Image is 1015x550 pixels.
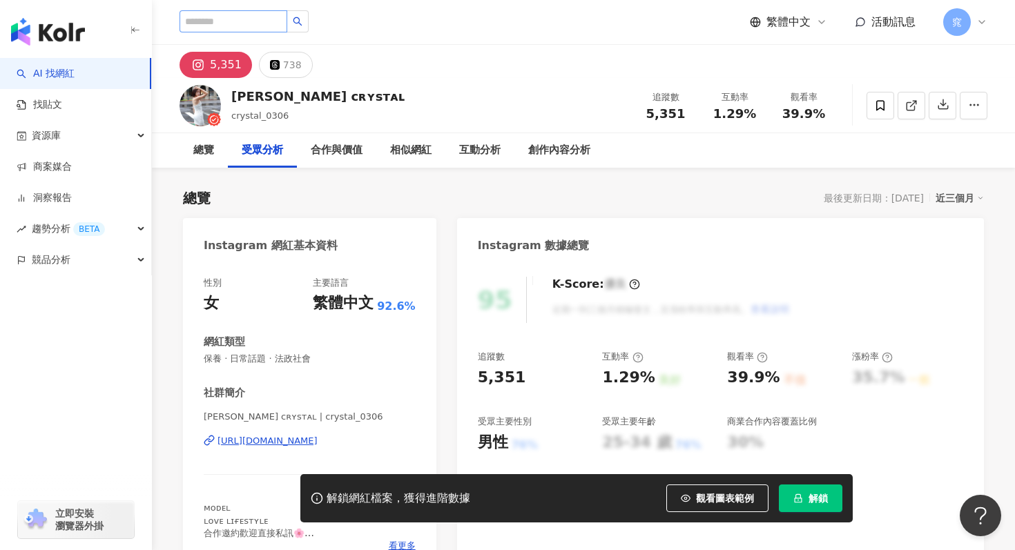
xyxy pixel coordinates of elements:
[478,351,505,363] div: 追蹤數
[779,484,842,512] button: 解鎖
[313,277,349,289] div: 主要語言
[727,367,780,389] div: 39.9%
[377,299,416,314] span: 92.6%
[793,493,803,503] span: lock
[478,238,590,253] div: Instagram 數據總覽
[809,493,828,504] span: 解鎖
[204,353,416,365] span: 保養 · 日常話題 · 法政社會
[17,160,72,174] a: 商案媒合
[259,52,313,78] button: 738
[952,14,962,30] span: 窕
[242,142,283,159] div: 受眾分析
[602,367,655,389] div: 1.29%
[327,491,470,506] div: 解鎖網紅檔案，獲得進階數據
[204,293,219,314] div: 女
[639,90,692,104] div: 追蹤數
[646,106,686,121] span: 5,351
[313,293,374,314] div: 繁體中文
[478,432,508,453] div: 男性
[180,52,252,78] button: 5,351
[852,351,893,363] div: 漲粉率
[283,55,302,75] div: 738
[293,17,302,26] span: search
[871,15,916,28] span: 活動訊息
[782,107,825,121] span: 39.9%
[478,415,532,428] div: 受眾主要性別
[390,142,432,159] div: 相似網紅
[231,110,289,121] span: crystal_0306
[32,213,105,244] span: 趨勢分析
[528,142,590,159] div: 創作內容分析
[696,493,754,504] span: 觀看圖表範例
[727,351,768,363] div: 觀看率
[231,88,405,105] div: [PERSON_NAME] ᴄʀʏsᴛᴀʟ
[552,277,640,292] div: K-Score :
[17,224,26,234] span: rise
[204,335,245,349] div: 網紅類型
[204,277,222,289] div: 性別
[217,435,318,447] div: [URL][DOMAIN_NAME]
[713,107,756,121] span: 1.29%
[180,85,221,126] img: KOL Avatar
[183,188,211,208] div: 總覽
[32,120,61,151] span: 資源庫
[936,189,984,207] div: 近三個月
[204,386,245,400] div: 社群簡介
[766,14,811,30] span: 繁體中文
[777,90,830,104] div: 觀看率
[727,415,817,428] div: 商業合作內容覆蓋比例
[204,238,338,253] div: Instagram 網紅基本資料
[193,142,214,159] div: 總覽
[459,142,501,159] div: 互動分析
[602,351,643,363] div: 互動率
[17,191,72,205] a: 洞察報告
[602,415,656,428] div: 受眾主要年齡
[73,222,105,236] div: BETA
[210,55,242,75] div: 5,351
[17,98,62,112] a: 找貼文
[22,509,49,531] img: chrome extension
[11,18,85,46] img: logo
[311,142,362,159] div: 合作與價值
[55,507,104,532] span: 立即安裝 瀏覽器外掛
[32,244,70,275] span: 競品分析
[204,411,416,423] span: [PERSON_NAME] ᴄʀʏsᴛᴀʟ | crystal_0306
[17,67,75,81] a: searchAI 找網紅
[204,435,416,447] a: [URL][DOMAIN_NAME]
[708,90,761,104] div: 互動率
[666,484,768,512] button: 觀看圖表範例
[478,367,526,389] div: 5,351
[824,193,924,204] div: 最後更新日期：[DATE]
[18,501,134,538] a: chrome extension立即安裝 瀏覽器外掛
